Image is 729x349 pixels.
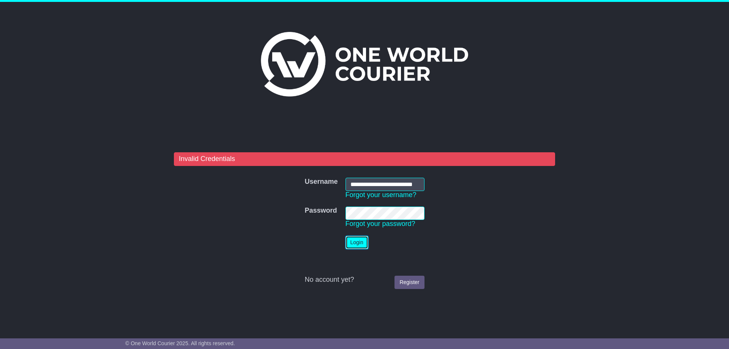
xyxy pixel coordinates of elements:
[346,191,417,199] a: Forgot your username?
[394,276,424,289] a: Register
[174,152,555,166] div: Invalid Credentials
[261,32,468,96] img: One World
[125,340,235,346] span: © One World Courier 2025. All rights reserved.
[305,207,337,215] label: Password
[346,236,368,249] button: Login
[305,276,424,284] div: No account yet?
[346,220,415,227] a: Forgot your password?
[305,178,338,186] label: Username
